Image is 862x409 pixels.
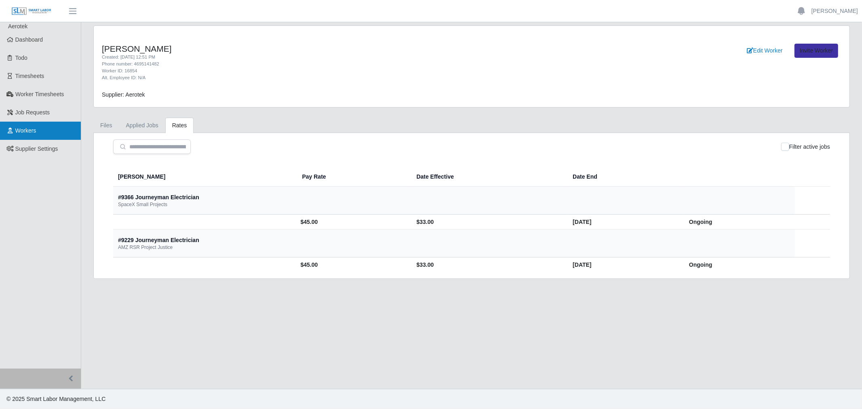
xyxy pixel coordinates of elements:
span: Dashboard [15,36,43,43]
span: Job Requests [15,109,50,116]
div: Worker ID: 16854 [102,67,528,74]
span: Worker Timesheets [15,91,64,97]
a: Rates [165,118,194,133]
a: Edit Worker [742,44,788,58]
th: Date End [566,167,683,187]
div: AMZ RSR Project Justice [118,244,173,251]
h4: [PERSON_NAME] [102,44,528,54]
span: © 2025 Smart Labor Management, LLC [6,396,105,402]
td: Ongoing [683,257,795,272]
td: $33.00 [410,215,567,230]
span: Timesheets [15,73,44,79]
a: [PERSON_NAME] [811,7,858,15]
span: Aerotek [8,23,27,30]
div: Alt. Employee ID: N/A [102,74,528,81]
td: $45.00 [296,257,410,272]
span: Todo [15,55,27,61]
span: Supplier Settings [15,145,58,152]
div: Created: [DATE] 12:51 PM [102,54,528,61]
div: Phone number: 4695141482 [102,61,528,67]
a: Invite Worker [795,44,838,58]
div: #9366 Journeyman Electrician [118,193,199,201]
div: #9229 Journeyman Electrician [118,236,199,244]
span: Supplier: Aerotek [102,91,145,98]
a: Applied Jobs [119,118,165,133]
div: SpaceX Small Projects [118,201,167,208]
td: Ongoing [683,215,795,230]
td: [DATE] [566,257,683,272]
img: SLM Logo [11,7,52,16]
td: $33.00 [410,257,567,272]
span: Workers [15,127,36,134]
a: Files [93,118,119,133]
div: Filter active jobs [781,139,830,154]
th: [PERSON_NAME] [113,167,296,187]
td: $45.00 [296,215,410,230]
th: Pay Rate [296,167,410,187]
th: Date Effective [410,167,567,187]
td: [DATE] [566,215,683,230]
